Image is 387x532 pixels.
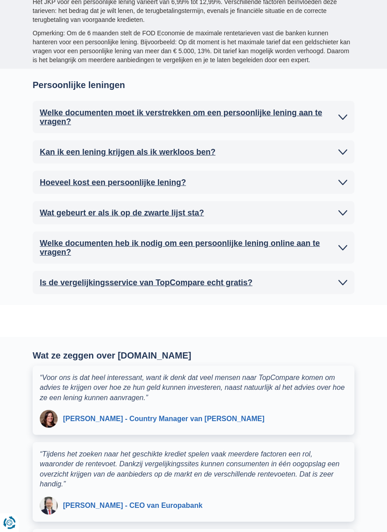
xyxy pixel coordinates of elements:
[40,239,334,257] h2: Welke documenten heb ik nodig om een persoonlijke lening online aan te vragen?
[33,350,354,360] h2: Wat ze zeggen over [DOMAIN_NAME]
[40,178,347,187] a: Hoeveel kost een persoonlijke lening?
[40,148,347,156] a: Kan ik een lening krijgen als ik werkloos ben?
[40,108,334,126] h2: Welke documenten moet ik verstrekken om een persoonlijke lening aan te vragen?
[40,278,347,287] a: Is de vergelijkingsservice van TopCompare echt gratis?
[40,148,215,156] h2: Kan ik een lening krijgen als ik werkloos ben?
[63,415,265,423] span: [PERSON_NAME] - Country Manager van [PERSON_NAME]
[40,208,347,217] a: Wat gebeurt er als ik op de zwarte lijst sta?
[40,278,252,287] h2: Is de vergelijkingsservice van TopCompare echt gratis?
[33,80,354,90] h2: Persoonlijke leningen
[40,178,186,187] h2: Hoeveel kost een persoonlijke lening?
[40,373,347,403] div: “Voor ons is dat heel interessant, want ik denk dat veel mensen naar TopCompare komen om advies t...
[40,208,204,217] h2: Wat gebeurt er als ik op de zwarte lijst sta?
[63,502,202,510] span: [PERSON_NAME] - CEO van Europabank
[40,239,347,257] a: Welke documenten heb ik nodig om een persoonlijke lening online aan te vragen?
[33,29,354,64] p: Opmerking: Om de 6 maanden stelt de FOD Economie de maximale rentetarieven vast die banken kunnen...
[40,108,347,126] a: Welke documenten moet ik verstrekken om een persoonlijke lening aan te vragen?
[40,449,347,490] div: “Tijdens het zoeken naar het geschikte krediet spelen vaak meerdere factoren een rol, waaronder d...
